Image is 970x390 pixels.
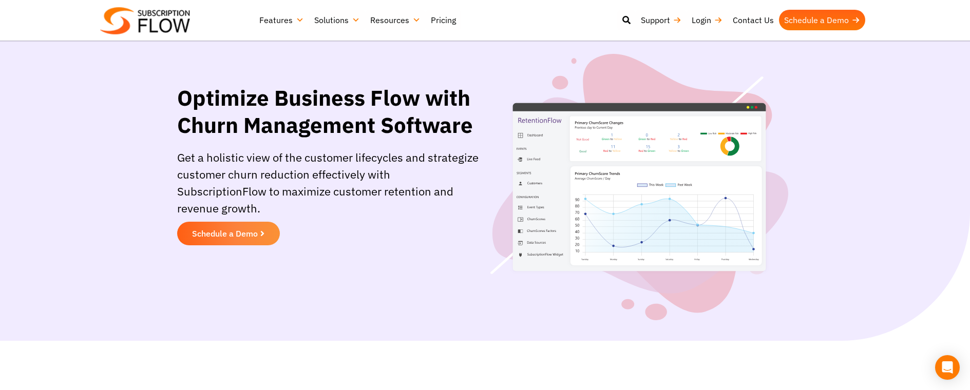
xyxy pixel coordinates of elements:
[254,10,309,30] a: Features
[779,10,865,30] a: Schedule a Demo
[365,10,426,30] a: Resources
[636,10,687,30] a: Support
[100,7,190,34] img: Subscriptionflow
[177,222,280,245] a: Schedule a Demo
[177,149,485,183] div: Get a holistic view of the customer lifecycles and strategize customer churn reduction effectivel...
[177,85,485,139] h1: Optimize Business Flow with Churn Management Software
[177,183,485,217] div: SubscriptionFlow to maximize customer retention and revenue growth.
[490,54,788,320] img: RetentionFlow
[309,10,365,30] a: Solutions
[192,229,258,238] span: Schedule a Demo
[687,10,728,30] a: Login
[426,10,461,30] a: Pricing
[935,355,960,380] div: Open Intercom Messenger
[728,10,779,30] a: Contact Us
